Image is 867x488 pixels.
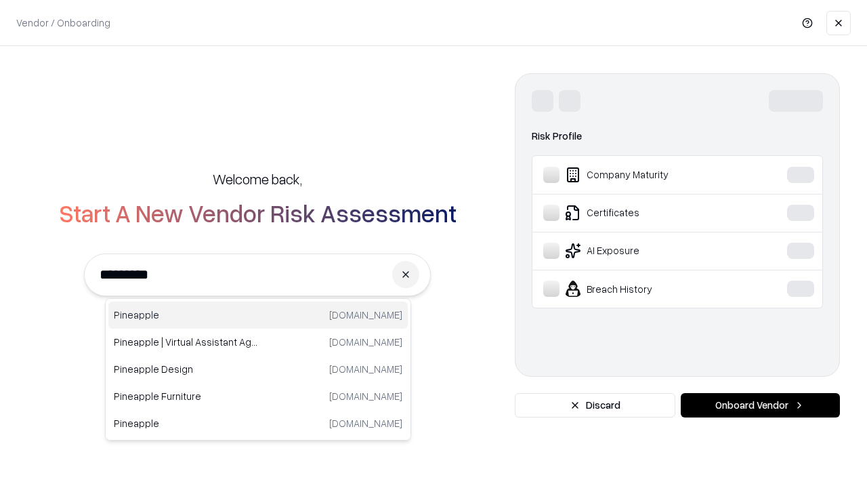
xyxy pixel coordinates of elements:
[114,389,258,403] p: Pineapple Furniture
[543,243,746,259] div: AI Exposure
[543,167,746,183] div: Company Maturity
[329,416,402,430] p: [DOMAIN_NAME]
[329,308,402,322] p: [DOMAIN_NAME]
[329,389,402,403] p: [DOMAIN_NAME]
[543,281,746,297] div: Breach History
[114,416,258,430] p: Pineapple
[681,393,840,418] button: Onboard Vendor
[114,308,258,322] p: Pineapple
[543,205,746,221] div: Certificates
[515,393,675,418] button: Discard
[114,362,258,376] p: Pineapple Design
[329,335,402,349] p: [DOMAIN_NAME]
[114,335,258,349] p: Pineapple | Virtual Assistant Agency
[213,169,302,188] h5: Welcome back,
[105,298,411,441] div: Suggestions
[59,199,457,226] h2: Start A New Vendor Risk Assessment
[532,128,823,144] div: Risk Profile
[16,16,110,30] p: Vendor / Onboarding
[329,362,402,376] p: [DOMAIN_NAME]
